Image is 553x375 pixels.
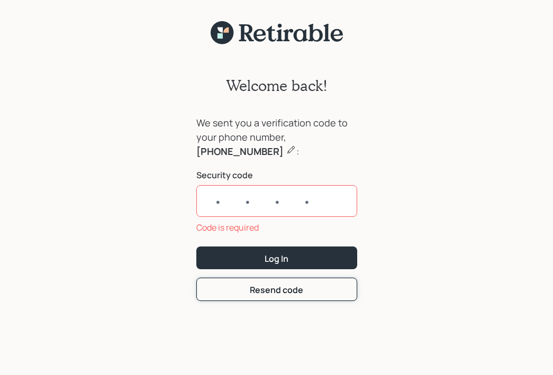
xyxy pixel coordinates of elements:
[265,253,288,264] div: Log In
[250,284,303,296] div: Resend code
[196,246,357,269] button: Log In
[196,145,284,158] b: [PHONE_NUMBER]
[226,77,328,95] h2: Welcome back!
[196,185,357,217] input: ••••
[196,169,357,181] label: Security code
[196,221,357,234] div: Code is required
[196,278,357,300] button: Resend code
[196,116,357,159] div: We sent you a verification code to your phone number, :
